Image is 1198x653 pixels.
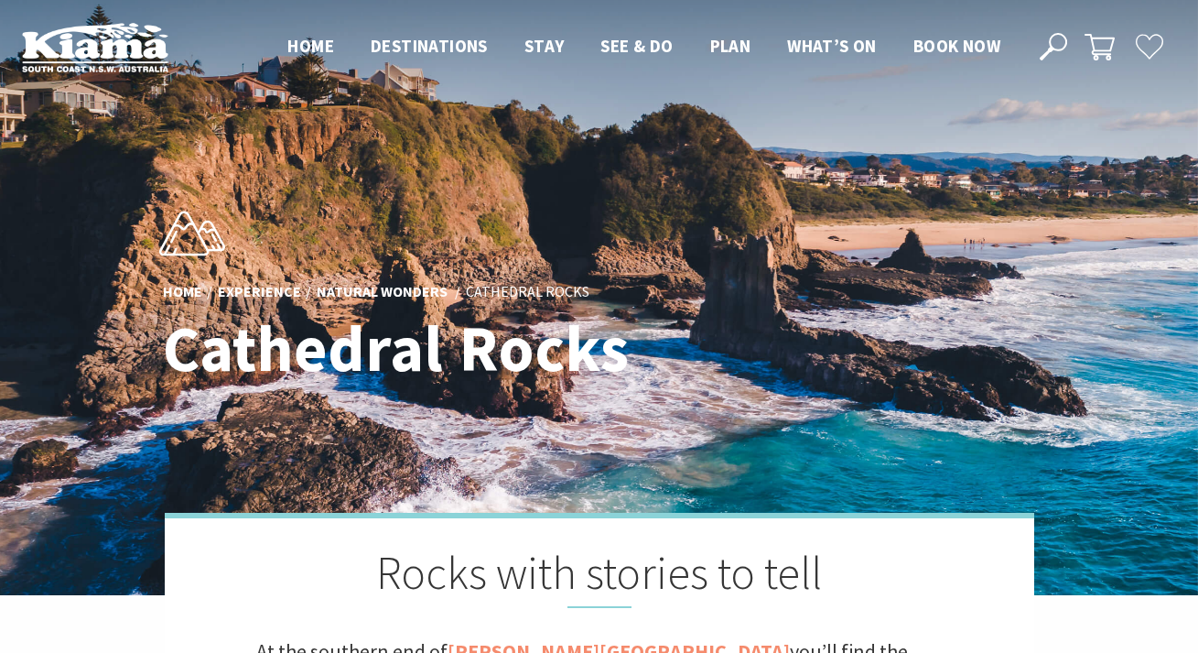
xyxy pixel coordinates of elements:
[256,546,943,608] h2: Rocks with stories to tell
[218,282,301,302] a: Experience
[163,282,202,302] a: Home
[466,280,589,304] li: Cathedral Rocks
[371,35,488,57] span: Destinations
[269,32,1019,62] nav: Main Menu
[524,35,565,57] span: Stay
[317,282,448,302] a: Natural Wonders
[22,22,168,72] img: Kiama Logo
[913,35,1000,57] span: Book now
[710,35,751,57] span: Plan
[600,35,673,57] span: See & Do
[787,35,877,57] span: What’s On
[287,35,334,57] span: Home
[163,313,680,384] h1: Cathedral Rocks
